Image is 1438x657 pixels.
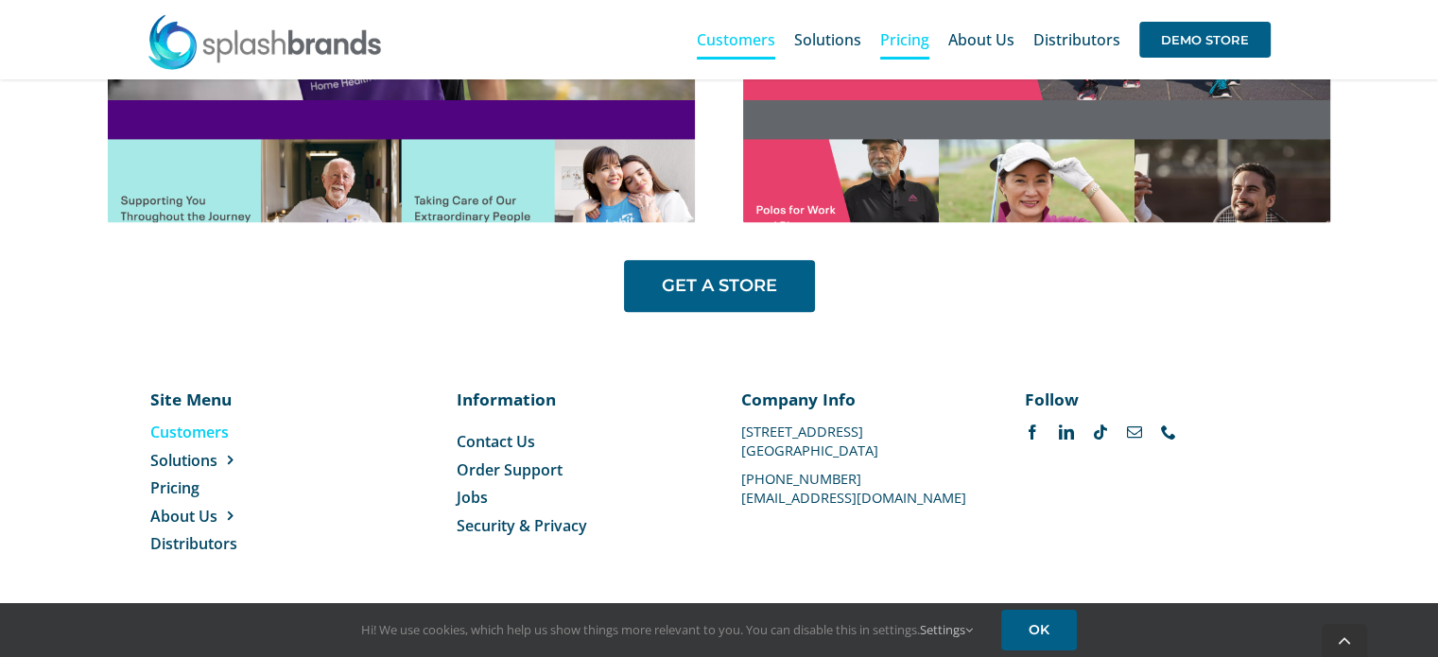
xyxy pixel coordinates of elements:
[1033,32,1120,47] span: Distributors
[1001,610,1077,650] a: OK
[1025,424,1040,440] a: facebook
[150,477,199,498] span: Pricing
[457,487,488,508] span: Jobs
[457,431,697,452] a: Contact Us
[150,450,217,471] span: Solutions
[624,260,815,312] a: GET A STORE
[880,32,929,47] span: Pricing
[880,9,929,70] a: Pricing
[457,515,587,536] span: Security & Privacy
[794,32,861,47] span: Solutions
[361,621,973,638] span: Hi! We use cookies, which help us show things more relevant to you. You can disable this in setti...
[150,388,303,410] p: Site Menu
[1033,9,1120,70] a: Distributors
[457,431,697,536] nav: Menu
[1093,424,1108,440] a: tiktok
[147,13,383,70] img: SplashBrands.com Logo
[457,388,697,410] p: Information
[1139,9,1271,70] a: DEMO STORE
[1127,424,1142,440] a: mail
[1059,424,1074,440] a: linkedin
[150,477,303,498] a: Pricing
[948,32,1014,47] span: About Us
[150,422,303,554] nav: Menu
[457,459,697,480] a: Order Support
[697,9,1271,70] nav: Main Menu Sticky
[697,32,775,47] span: Customers
[150,506,303,527] a: About Us
[662,276,777,296] span: GET A STORE
[457,487,697,508] a: Jobs
[150,450,303,471] a: Solutions
[150,422,303,442] a: Customers
[457,431,535,452] span: Contact Us
[741,388,981,410] p: Company Info
[1139,22,1271,58] span: DEMO STORE
[150,506,217,527] span: About Us
[150,422,229,442] span: Customers
[457,515,697,536] a: Security & Privacy
[697,9,775,70] a: Customers
[1161,424,1176,440] a: phone
[150,533,237,554] span: Distributors
[150,533,303,554] a: Distributors
[1025,388,1265,410] p: Follow
[457,459,563,480] span: Order Support
[920,621,973,638] a: Settings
